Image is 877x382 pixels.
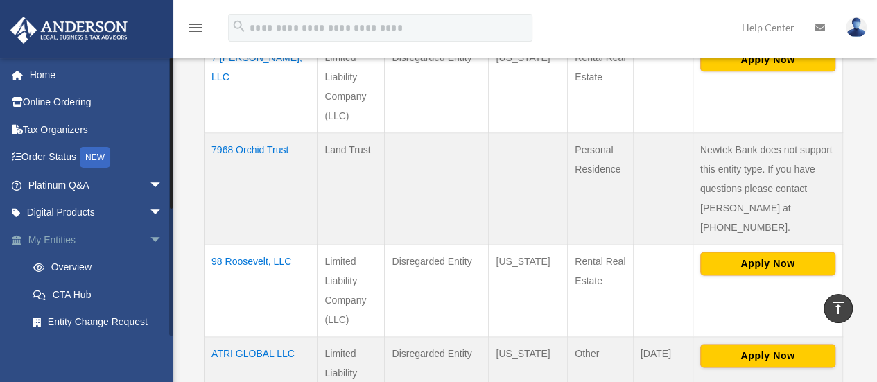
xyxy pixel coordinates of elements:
[149,226,177,254] span: arrow_drop_down
[385,40,489,132] td: Disregarded Entity
[830,299,846,316] i: vertical_align_top
[824,294,853,323] a: vertical_align_top
[700,252,835,275] button: Apply Now
[568,244,634,336] td: Rental Real Estate
[149,171,177,200] span: arrow_drop_down
[205,40,318,132] td: 7 [PERSON_NAME], LLC
[489,40,568,132] td: [US_STATE]
[232,19,247,34] i: search
[187,19,204,36] i: menu
[693,132,842,244] td: Newtek Bank does not support this entity type. If you have questions please contact [PERSON_NAME]...
[80,147,110,168] div: NEW
[318,244,385,336] td: Limited Liability Company (LLC)
[149,199,177,227] span: arrow_drop_down
[205,244,318,336] td: 98 Roosevelt, LLC
[700,344,835,367] button: Apply Now
[568,132,634,244] td: Personal Residence
[700,48,835,71] button: Apply Now
[10,226,184,254] a: My Entitiesarrow_drop_down
[10,89,184,116] a: Online Ordering
[19,281,184,309] a: CTA Hub
[10,199,184,227] a: Digital Productsarrow_drop_down
[205,132,318,244] td: 7968 Orchid Trust
[10,116,184,144] a: Tax Organizers
[385,244,489,336] td: Disregarded Entity
[19,309,184,336] a: Entity Change Request
[6,17,132,44] img: Anderson Advisors Platinum Portal
[10,144,184,172] a: Order StatusNEW
[489,244,568,336] td: [US_STATE]
[318,40,385,132] td: Limited Liability Company (LLC)
[318,132,385,244] td: Land Trust
[10,171,184,199] a: Platinum Q&Aarrow_drop_down
[187,24,204,36] a: menu
[10,61,184,89] a: Home
[568,40,634,132] td: Rental Real Estate
[19,254,177,281] a: Overview
[846,17,867,37] img: User Pic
